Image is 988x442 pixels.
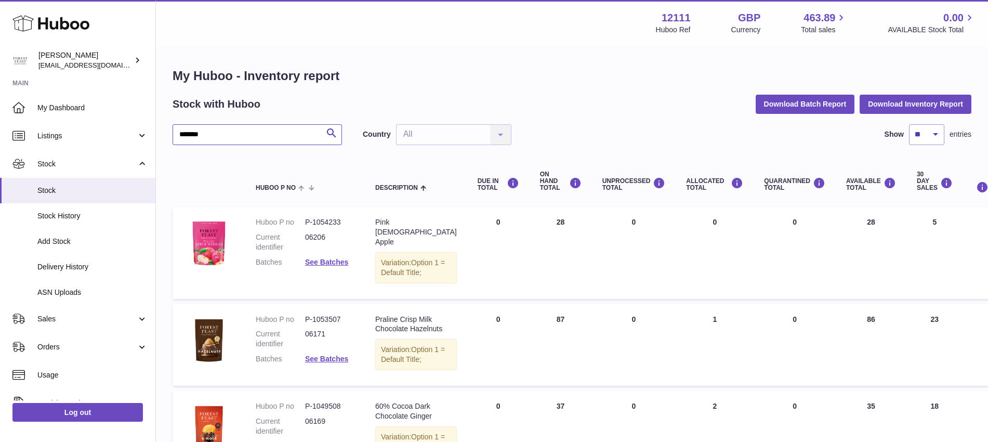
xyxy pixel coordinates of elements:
[183,315,235,367] img: product image
[801,11,847,35] a: 463.89 Total sales
[888,11,976,35] a: 0.00 AVAILABLE Stock Total
[305,355,348,363] a: See Batches
[467,304,530,386] td: 0
[173,97,260,111] h2: Stock with Huboo
[906,207,963,298] td: 5
[375,401,457,421] div: 60% Cocoa Dark Chocolate Ginger
[756,95,855,113] button: Download Batch Report
[906,304,963,386] td: 23
[836,207,906,298] td: 28
[803,11,835,25] span: 463.89
[37,211,148,221] span: Stock History
[738,11,760,25] strong: GBP
[183,217,235,269] img: product image
[256,217,305,227] dt: Huboo P no
[467,207,530,298] td: 0
[37,131,137,141] span: Listings
[37,159,137,169] span: Stock
[37,186,148,196] span: Stock
[37,288,148,297] span: ASN Uploads
[305,315,354,324] dd: P-1053507
[375,315,457,334] div: Praline Crisp Milk Chocolate Hazelnuts
[846,177,896,191] div: AVAILABLE Total
[381,258,445,277] span: Option 1 = Default Title;
[256,232,305,252] dt: Current identifier
[860,95,971,113] button: Download Inventory Report
[363,129,391,139] label: Country
[37,237,148,246] span: Add Stock
[375,339,457,370] div: Variation:
[602,177,666,191] div: UNPROCESSED Total
[592,304,676,386] td: 0
[37,103,148,113] span: My Dashboard
[37,398,137,408] span: Invoicing and Payments
[12,403,143,422] a: Log out
[256,257,305,267] dt: Batches
[917,171,953,192] div: 30 DAY SALES
[381,345,445,363] span: Option 1 = Default Title;
[375,217,457,247] div: Pink [DEMOGRAPHIC_DATA] Apple
[37,314,137,324] span: Sales
[37,342,137,352] span: Orders
[764,177,825,191] div: QUARANTINED Total
[38,61,153,69] span: [EMAIL_ADDRESS][DOMAIN_NAME]
[888,25,976,35] span: AVAILABLE Stock Total
[950,129,971,139] span: entries
[256,315,305,324] dt: Huboo P no
[656,25,691,35] div: Huboo Ref
[943,11,964,25] span: 0.00
[12,53,28,68] img: bronaghc@forestfeast.com
[173,68,971,84] h1: My Huboo - Inventory report
[256,401,305,411] dt: Huboo P no
[793,218,797,226] span: 0
[530,304,592,386] td: 87
[540,171,582,192] div: ON HAND Total
[37,262,148,272] span: Delivery History
[836,304,906,386] td: 86
[375,185,418,191] span: Description
[305,329,354,349] dd: 06171
[256,417,305,436] dt: Current identifier
[305,217,354,227] dd: P-1054233
[676,207,754,298] td: 0
[256,185,296,191] span: Huboo P no
[793,315,797,323] span: 0
[885,129,904,139] label: Show
[256,354,305,364] dt: Batches
[801,25,847,35] span: Total sales
[686,177,743,191] div: ALLOCATED Total
[592,207,676,298] td: 0
[37,370,148,380] span: Usage
[793,402,797,410] span: 0
[530,207,592,298] td: 28
[676,304,754,386] td: 1
[256,329,305,349] dt: Current identifier
[305,417,354,436] dd: 06169
[478,177,519,191] div: DUE IN TOTAL
[305,232,354,252] dd: 06206
[305,401,354,411] dd: P-1049508
[305,258,348,266] a: See Batches
[662,11,691,25] strong: 12111
[375,252,457,283] div: Variation:
[38,50,132,70] div: [PERSON_NAME]
[731,25,761,35] div: Currency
